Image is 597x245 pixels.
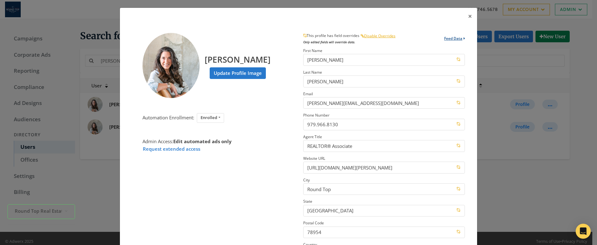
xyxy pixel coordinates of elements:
input: Postal Code [303,227,465,238]
label: Update Profile Image [210,67,266,79]
input: First Name [303,54,465,65]
span: × [468,11,472,21]
div: Open Intercom Messenger [576,224,591,239]
small: Agent Title [303,134,322,139]
button: Close [463,8,477,25]
strong: Edit automated ads only [173,138,232,144]
span: Admin Access: [143,138,232,144]
span: Round Top Real Estate [15,207,62,215]
small: Postal Code [303,220,324,226]
button: Feed Data [444,33,465,47]
small: First Name [303,48,322,53]
small: Last Name [303,70,322,75]
span: This profile has field overrides [303,30,360,38]
input: Phone Number [303,119,465,130]
button: Disable Overrides [360,33,396,39]
input: State [303,205,465,216]
small: Website URL [303,156,325,161]
button: Enrolled [197,113,224,123]
button: Round Top Real Estate [8,204,75,219]
input: Last Name [303,76,465,87]
button: Request extended access [143,145,201,153]
small: State [303,199,312,204]
span: Automation Enrollment: [143,114,194,121]
img: Emily Shaw profile [143,33,200,98]
input: Website URL [303,162,465,173]
input: Agent Title [303,140,465,152]
small: Phone Number [303,112,330,118]
input: Email [303,97,465,109]
input: City [303,183,465,195]
h3: [PERSON_NAME] [205,49,271,65]
small: City [303,177,310,183]
span: Only edited fields will override data. [303,40,355,44]
small: Email [303,91,313,96]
